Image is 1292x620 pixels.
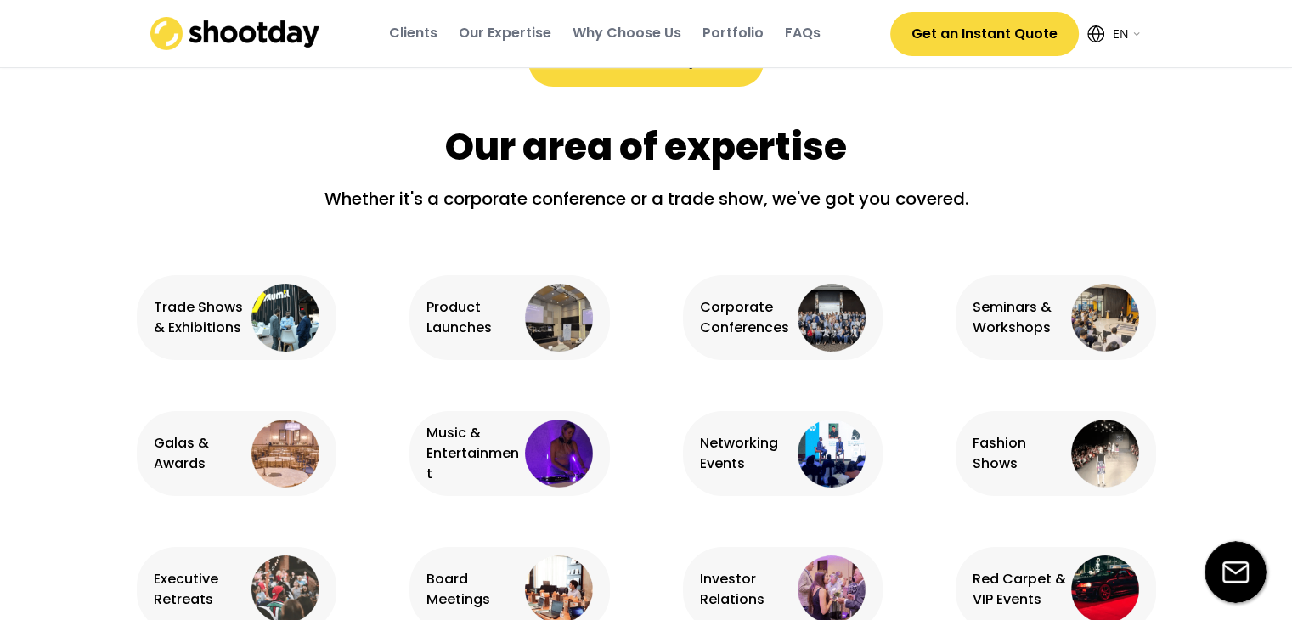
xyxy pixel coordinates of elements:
[700,297,794,338] div: Corporate Conferences
[150,17,320,50] img: shootday_logo.png
[459,24,551,42] div: Our Expertise
[154,433,248,474] div: Galas & Awards
[700,569,794,610] div: Investor Relations
[573,24,681,42] div: Why Choose Us
[251,420,319,488] img: gala%20event%403x.webp
[798,284,866,352] img: corporate%20conference%403x.webp
[154,569,248,610] div: Executive Retreats
[890,12,1079,56] button: Get an Instant Quote
[700,433,794,474] div: Networking Events
[798,420,866,488] img: networking%20event%402x.png
[426,297,521,338] div: Product Launches
[251,284,319,352] img: exhibition%402x.png
[785,24,821,42] div: FAQs
[973,297,1067,338] div: Seminars & Workshops
[1071,284,1139,352] img: seminars%403x.webp
[1071,420,1139,488] img: fashion%20event%403x.webp
[525,284,593,352] img: product%20launches%403x.webp
[426,569,521,610] div: Board Meetings
[307,186,986,224] div: Whether it's a corporate conference or a trade show, we've got you covered.
[1205,541,1267,603] img: email-icon%20%281%29.svg
[445,121,847,173] div: Our area of expertise
[525,420,593,488] img: entertainment%403x.webp
[1087,25,1104,42] img: Icon%20feather-globe%20%281%29.svg
[389,24,437,42] div: Clients
[973,569,1067,610] div: Red Carpet & VIP Events
[154,297,248,338] div: Trade Shows & Exhibitions
[973,433,1067,474] div: Fashion Shows
[426,423,521,484] div: Music & Entertainment
[702,24,764,42] div: Portfolio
